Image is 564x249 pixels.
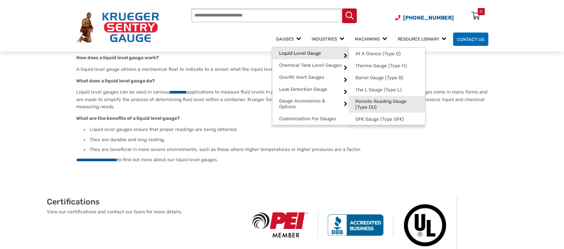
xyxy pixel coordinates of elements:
span: Machining [355,37,387,41]
strong: What does a liquid level gauge do? [76,78,155,84]
a: Liquid Level Gauge [272,47,349,59]
span: Contact Us [457,37,484,41]
span: [PHONE_NUMBER] [403,15,454,21]
a: Gauge Accessories & Options [272,95,349,112]
img: BBB [318,214,393,236]
span: Remote Reading Gauge (Type DU) [355,98,418,110]
li: Liquid level gauges ensure that proper readings are being obtained. [90,126,488,133]
a: Remote Reading Gauge (Type DU) [349,96,425,113]
h2: Certifications [47,197,243,207]
a: Therma Gauge (Type H) [349,60,425,72]
a: Customization For Gauges [272,112,349,124]
span: GFK Gauge (Type GFK) [355,116,404,122]
span: Therma Gauge (Type H) [355,63,407,69]
a: Overfill Alert Gauges [272,71,349,83]
li: They are beneficial in more severe environments, such as those where higher temperatures or highe... [90,146,488,153]
span: Liquid Level Gauge [279,50,321,56]
a: Gauges [272,31,308,47]
a: At A Glance (Type D) [349,48,425,60]
span: Chemical Tank Level Gauges [279,62,342,68]
a: Leak Detection Gauge [272,83,349,95]
a: Chemical Tank Level Gauges [272,59,349,71]
a: Barrel Gauge (Type B) [349,72,425,84]
span: At A Glance (Type D) [355,51,401,57]
span: Gauge Accessories & Options [279,98,342,110]
p: View our certifications and contact our team for more details. [47,208,243,216]
span: Customization For Gauges [279,116,336,122]
a: Contact Us [453,33,488,46]
p: Liquid level gauges can be used in various applications to measure fluid levels in process tanks,... [76,89,488,110]
span: The L Gauge (Type L) [355,87,402,93]
a: Industries [308,31,351,47]
span: Overfill Alert Gauges [279,74,324,80]
strong: How does a liquid level gauge work? [76,55,159,61]
li: They are durable and long-lasting. [90,136,488,143]
a: Resource Library [394,31,453,47]
a: Phone Number (920) 434-8860 [395,14,454,22]
strong: What are the benefits of a liquid level gauge? [76,115,180,121]
span: Barrel Gauge (Type B) [355,75,403,81]
a: The L Gauge (Type L) [349,84,425,96]
a: GFK Gauge (Type GFK) [349,113,425,125]
a: Machining [351,31,394,47]
span: Gauges [276,37,301,41]
span: Industries [312,37,344,41]
p: to find out more about our liquid level gauges. [76,156,488,164]
span: Resource Library [398,37,446,41]
img: PEI Member [243,212,318,238]
div: 0 [480,8,482,15]
p: A liquid level gauge utilizes a mechanical float to indicate to a sensor what the liquid level is. [76,66,488,73]
img: Krueger Sentry Gauge [76,12,159,43]
span: Leak Detection Gauge [279,86,327,92]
